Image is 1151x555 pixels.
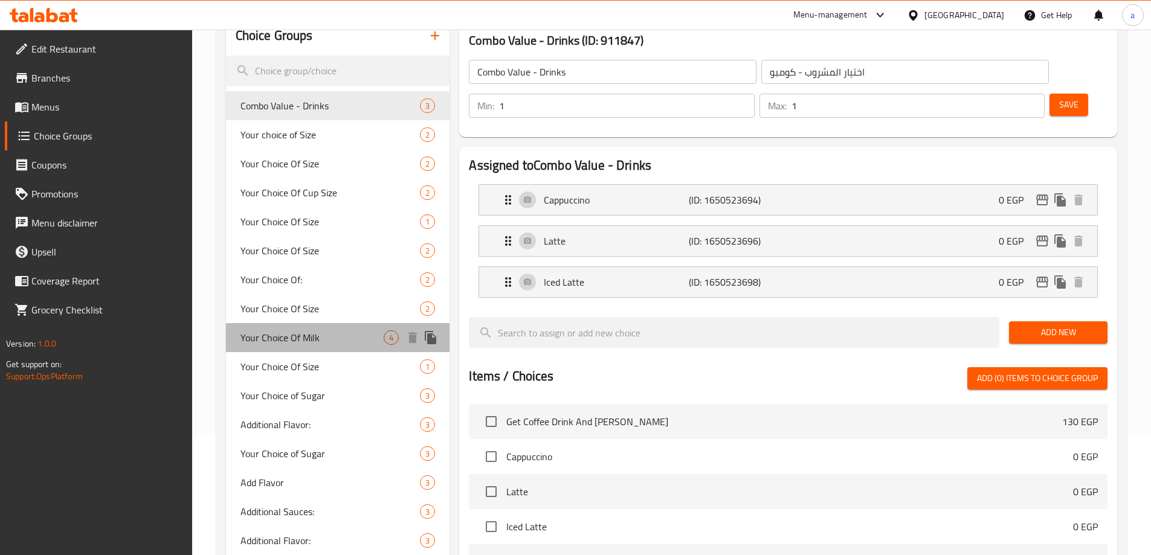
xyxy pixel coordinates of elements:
h2: Choice Groups [236,27,313,45]
span: Add New [1019,325,1098,340]
div: Choices [420,127,435,142]
h3: Combo Value - Drinks (ID: 911847) [469,31,1107,50]
span: Select choice [479,514,504,539]
button: edit [1033,273,1051,291]
p: (ID: 1650523694) [689,193,785,207]
div: Choices [384,330,399,345]
span: 3 [421,477,434,489]
div: Your Choice Of Size1 [226,352,450,381]
div: Your Choice Of Size2 [226,294,450,323]
div: Additional Flavor:3 [226,410,450,439]
button: duplicate [1051,232,1069,250]
a: Upsell [5,237,192,266]
span: Get Coffee Drink And [PERSON_NAME] [506,414,1062,429]
div: Choices [420,156,435,171]
p: (ID: 1650523698) [689,275,785,289]
button: delete [1069,273,1088,291]
li: Expand [469,261,1107,303]
div: Your Choice Of Size1 [226,207,450,236]
div: Additional Flavor:3 [226,526,450,555]
span: 4 [384,332,398,344]
div: Your Choice Of Cup Size2 [226,178,450,207]
span: Menu disclaimer [31,216,182,230]
p: Cappuccino [544,193,688,207]
a: Coverage Report [5,266,192,295]
span: a [1130,8,1135,22]
p: 0 EGP [999,275,1033,289]
span: Your Choice Of Size [240,359,421,374]
p: Iced Latte [544,275,688,289]
a: Promotions [5,179,192,208]
div: Expand [479,267,1097,297]
span: 2 [421,187,434,199]
a: Grocery Checklist [5,295,192,324]
span: Your Choice of Sugar [240,388,421,403]
h2: Items / Choices [469,367,553,385]
input: search [226,56,450,86]
span: Your Choice Of Size [240,301,421,316]
div: [GEOGRAPHIC_DATA] [924,8,1004,22]
span: Latte [506,484,1073,499]
a: Coupons [5,150,192,179]
span: Upsell [31,245,182,259]
span: Your Choice Of Size [240,243,421,258]
h2: Assigned to Combo Value - Drinks [469,156,1107,175]
div: Choices [420,359,435,374]
a: Edit Restaurant [5,34,192,63]
div: Choices [420,446,435,461]
p: 0 EGP [999,234,1033,248]
span: 1 [421,361,434,373]
span: Coupons [31,158,182,172]
span: Cappuccino [506,449,1073,464]
span: Your Choice Of Size [240,156,421,171]
span: Combo Value - Drinks [240,98,421,113]
input: search [469,317,999,348]
span: Choice Groups [34,129,182,143]
button: delete [404,329,422,347]
p: 0 EGP [999,193,1033,207]
button: delete [1069,191,1088,209]
div: Your Choice Of Size2 [226,236,450,265]
a: Support.OpsPlatform [6,368,83,384]
span: 2 [421,274,434,286]
p: 0 EGP [1073,449,1098,464]
span: Add (0) items to choice group [977,371,1098,386]
div: Your Choice of Sugar3 [226,439,450,468]
span: 3 [421,535,434,547]
p: (ID: 1650523696) [689,234,785,248]
span: 2 [421,303,434,315]
p: Max: [768,98,787,113]
button: duplicate [422,329,440,347]
div: Your choice of Size2 [226,120,450,149]
p: 0 EGP [1073,519,1098,534]
li: Expand [469,220,1107,261]
button: duplicate [1051,191,1069,209]
button: Save [1049,94,1088,116]
button: duplicate [1051,273,1069,291]
span: Select choice [479,444,504,469]
span: 3 [421,506,434,518]
div: Your Choice of Sugar3 [226,381,450,410]
span: 1 [421,216,434,228]
div: Additional Sauces:3 [226,497,450,526]
span: Iced Latte [506,519,1073,534]
span: Your Choice Of Cup Size [240,185,421,200]
p: 0 EGP [1073,484,1098,499]
div: Your Choice Of:2 [226,265,450,294]
span: Version: [6,336,36,351]
span: Your Choice Of Milk [240,330,384,345]
div: Combo Value - Drinks3 [226,91,450,120]
span: Additional Flavor: [240,417,421,432]
li: Expand [469,179,1107,220]
span: Promotions [31,187,182,201]
div: Choices [420,417,435,432]
div: Choices [420,272,435,287]
span: Your choice of Size [240,127,421,142]
span: 3 [421,419,434,431]
div: Choices [420,504,435,519]
span: 3 [421,448,434,460]
span: Edit Restaurant [31,42,182,56]
button: Add New [1009,321,1107,344]
p: Latte [544,234,688,248]
span: Additional Sauces: [240,504,421,519]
